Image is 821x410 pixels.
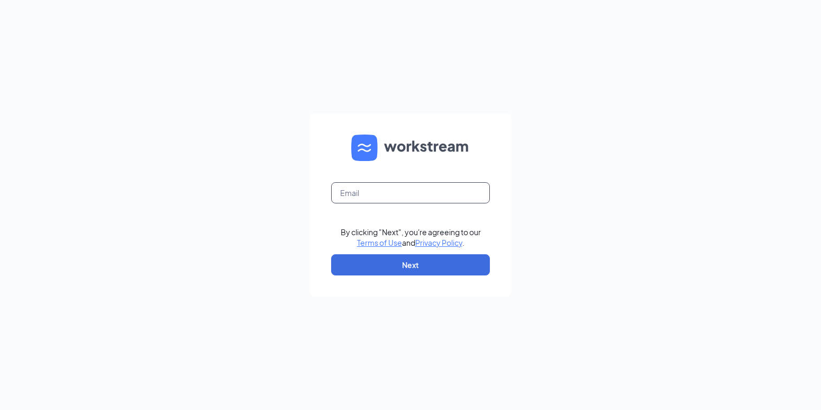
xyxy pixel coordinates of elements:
[415,238,462,247] a: Privacy Policy
[331,182,490,203] input: Email
[351,135,470,161] img: WS logo and Workstream text
[341,227,481,248] div: By clicking "Next", you're agreeing to our and .
[331,254,490,275] button: Next
[357,238,402,247] a: Terms of Use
